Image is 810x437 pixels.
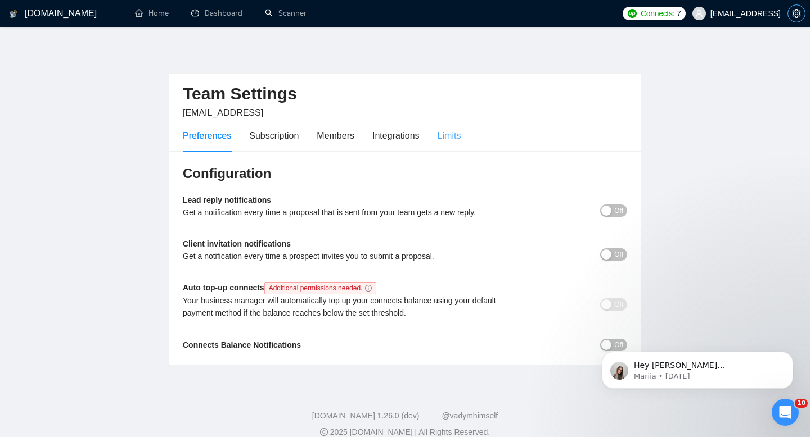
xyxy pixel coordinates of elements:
[677,7,681,20] span: 7
[183,250,516,262] div: Get a notification every time a prospect invites you to submit a proposal.
[628,9,637,18] img: upwork-logo.png
[772,399,799,426] iframe: Intercom live chat
[585,328,810,407] iframe: Intercom notifications message
[183,206,516,219] div: Get a notification every time a proposal that is sent from your team gets a new reply.
[438,129,461,143] div: Limits
[320,428,328,436] span: copyright
[135,8,169,18] a: homeHome
[317,129,354,143] div: Members
[183,129,231,143] div: Preferences
[695,10,703,17] span: user
[183,340,301,349] b: Connects Balance Notifications
[795,399,808,408] span: 10
[372,129,420,143] div: Integrations
[614,248,623,261] span: Off
[614,204,623,217] span: Off
[787,4,805,22] button: setting
[191,8,242,18] a: dashboardDashboard
[265,8,307,18] a: searchScanner
[365,285,372,292] span: info-circle
[10,5,17,23] img: logo
[183,283,381,292] b: Auto top-up connects
[641,7,674,20] span: Connects:
[787,9,805,18] a: setting
[183,165,627,183] h3: Configuration
[788,9,805,18] span: setting
[183,108,263,117] span: [EMAIL_ADDRESS]
[614,298,623,311] span: Off
[312,411,420,420] a: [DOMAIN_NAME] 1.26.0 (dev)
[183,239,291,248] b: Client invitation notifications
[442,411,498,420] a: @vadymhimself
[264,282,377,294] span: Additional permissions needed.
[183,195,271,204] b: Lead reply notifications
[183,294,516,319] div: Your business manager will automatically top up your connects balance using your default payment ...
[183,83,627,106] h2: Team Settings
[249,129,299,143] div: Subscription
